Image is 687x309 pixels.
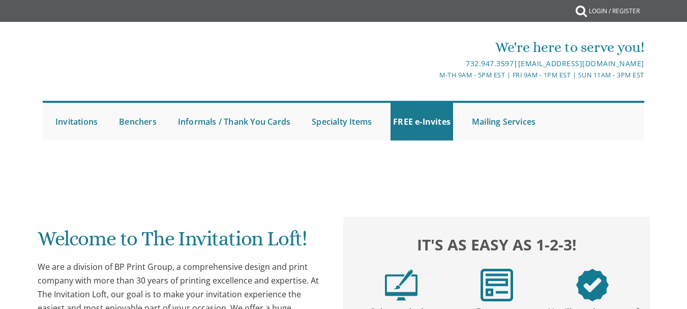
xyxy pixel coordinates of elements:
[175,103,293,141] a: Informals / Thank You Cards
[244,70,644,80] div: M-Th 9am - 5pm EST | Fri 9am - 1pm EST | Sun 11am - 3pm EST
[481,269,513,301] img: step2.png
[385,269,417,301] img: step1.png
[518,59,644,68] a: [EMAIL_ADDRESS][DOMAIN_NAME]
[466,59,514,68] a: 732.947.3597
[244,37,644,58] div: We're here to serve you!
[38,228,324,258] h1: Welcome to The Invitation Loft!
[576,269,609,301] img: step3.png
[53,103,100,141] a: Invitations
[309,103,374,141] a: Specialty Items
[244,58,644,70] div: |
[469,103,538,141] a: Mailing Services
[116,103,159,141] a: Benchers
[353,234,640,256] h2: It's as easy as 1-2-3!
[391,103,453,141] a: FREE e-Invites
